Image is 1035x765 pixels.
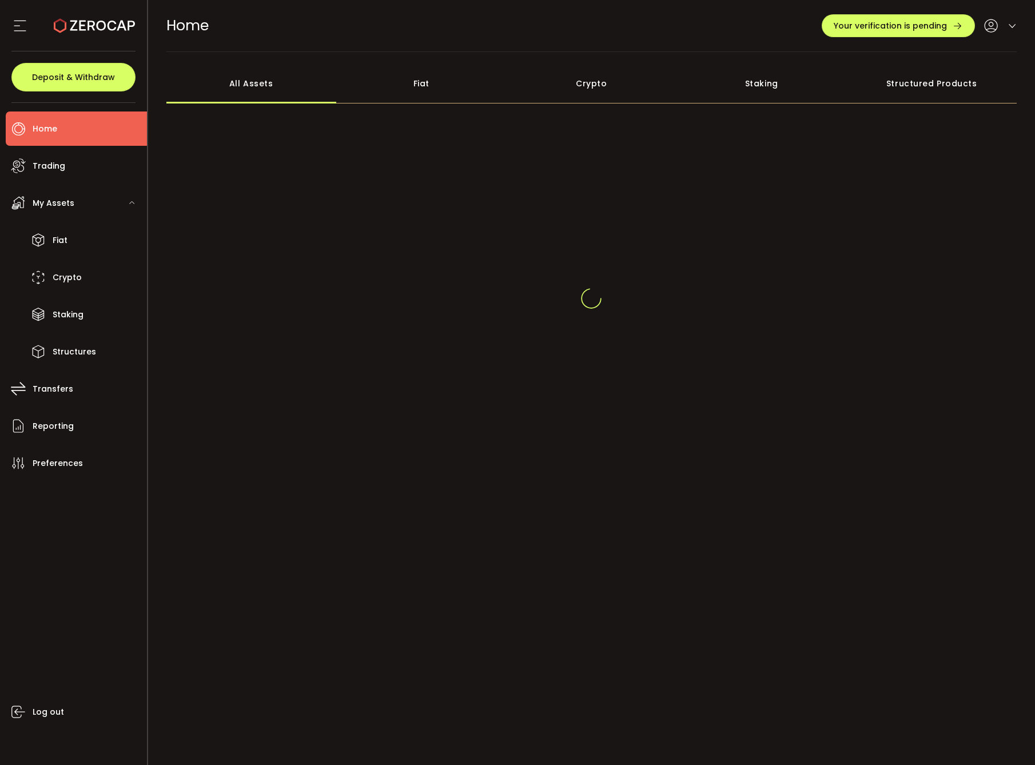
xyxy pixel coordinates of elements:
[33,121,57,137] span: Home
[33,455,83,472] span: Preferences
[166,15,209,35] span: Home
[11,63,136,91] button: Deposit & Withdraw
[33,704,64,720] span: Log out
[53,232,67,249] span: Fiat
[507,63,677,103] div: Crypto
[33,418,74,435] span: Reporting
[33,158,65,174] span: Trading
[847,63,1017,103] div: Structured Products
[33,381,73,397] span: Transfers
[32,73,115,81] span: Deposit & Withdraw
[53,306,83,323] span: Staking
[33,195,74,212] span: My Assets
[336,63,507,103] div: Fiat
[53,269,82,286] span: Crypto
[53,344,96,360] span: Structures
[166,63,337,103] div: All Assets
[834,22,947,30] span: Your verification is pending
[676,63,847,103] div: Staking
[822,14,975,37] button: Your verification is pending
